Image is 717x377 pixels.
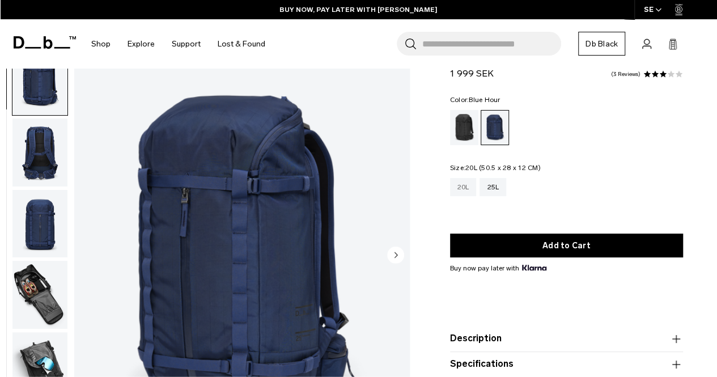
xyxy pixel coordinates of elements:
[450,110,478,145] a: Black Out
[450,358,683,371] button: Specifications
[12,189,68,259] button: Backcountry Backpack 25L Blue Hour
[12,118,68,187] button: Backcountry Backpack 25L Blue Hour
[450,68,494,79] span: 1 999 SEK
[279,5,438,15] a: BUY NOW, PAY LATER WITH [PERSON_NAME]
[128,24,155,64] a: Explore
[450,263,546,273] span: Buy now pay later with
[12,261,67,329] img: Backcountry Backpack 25L Blue Hour
[450,234,683,257] button: Add to Cart
[83,19,274,69] nav: Main Navigation
[12,260,68,329] button: Backcountry Backpack 25L Blue Hour
[172,24,201,64] a: Support
[469,96,500,104] span: Blue Hour
[450,96,500,103] legend: Color:
[12,46,68,116] button: Backcountry Backpack 25L Blue Hour
[91,24,111,64] a: Shop
[387,246,404,265] button: Next slide
[450,178,477,196] a: 20L
[465,164,541,172] span: 20L (50.5 x 28 x 12 CM)
[12,118,67,187] img: Backcountry Backpack 25L Blue Hour
[450,164,541,171] legend: Size:
[578,32,625,56] a: Db Black
[522,265,546,270] img: {"height" => 20, "alt" => "Klarna"}
[481,110,509,145] a: Blue Hour
[450,332,683,346] button: Description
[611,71,640,77] a: 3 reviews
[12,190,67,258] img: Backcountry Backpack 25L Blue Hour
[480,178,506,196] a: 25L
[218,24,265,64] a: Lost & Found
[12,47,67,115] img: Backcountry Backpack 25L Blue Hour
